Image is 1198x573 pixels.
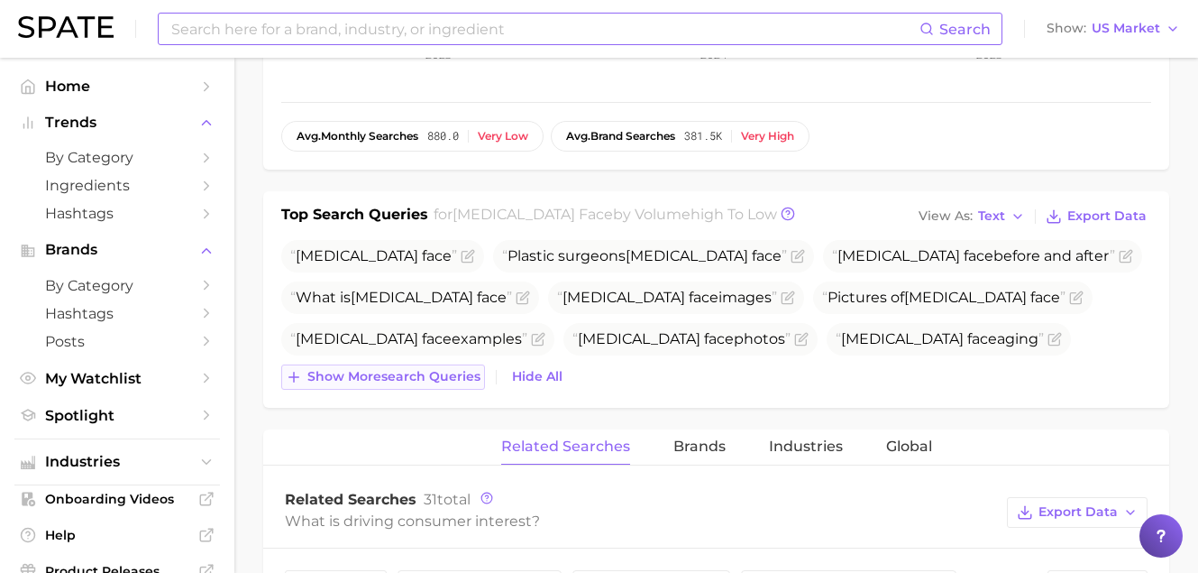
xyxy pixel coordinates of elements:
h2: for by Volume [434,204,777,229]
button: Industries [14,448,220,476]
span: [MEDICAL_DATA] [562,289,685,306]
span: Brands [45,242,189,258]
abbr: average [566,129,590,143]
span: Hashtags [45,205,189,222]
a: Hashtags [14,199,220,227]
span: [MEDICAL_DATA] [841,330,964,347]
h1: Top Search Queries [281,204,428,229]
span: My Watchlist [45,370,189,387]
span: View As [919,211,973,221]
button: Trends [14,109,220,136]
span: Onboarding Videos [45,491,189,507]
a: Posts [14,328,220,356]
span: Industries [45,454,189,470]
button: Flag as miscategorized or irrelevant [791,249,805,263]
span: photos [572,330,791,347]
button: Flag as miscategorized or irrelevant [1047,332,1062,347]
button: Show moresearch queries [281,365,485,390]
span: brand searches [566,130,675,143]
a: Spotlight [14,402,220,430]
button: Flag as miscategorized or irrelevant [531,332,545,347]
span: Related Searches [501,439,630,455]
span: 31 [424,491,437,508]
span: [MEDICAL_DATA] [351,289,473,306]
div: Very high [741,130,794,143]
span: Text [978,211,1005,221]
span: 381.5k [684,130,722,143]
span: Brands [673,439,726,455]
span: Global [886,439,932,455]
span: face [689,289,718,306]
span: by Category [45,149,189,166]
span: Ingredients [45,177,189,194]
span: [MEDICAL_DATA] [904,289,1027,306]
button: Brands [14,236,220,263]
span: face [964,247,993,264]
button: Flag as miscategorized or irrelevant [516,291,530,305]
a: Ingredients [14,171,220,199]
button: avg.monthly searches880.0Very low [281,121,544,152]
button: Export Data [1041,204,1151,229]
button: Flag as miscategorized or irrelevant [461,249,475,263]
input: Search here for a brand, industry, or ingredient [169,14,919,44]
span: US Market [1092,23,1160,33]
span: Help [45,527,189,543]
span: Spotlight [45,407,189,424]
span: Related Searches [285,491,416,508]
span: Plastic surgeons [502,247,787,264]
span: What is [290,289,512,306]
span: Trends [45,115,189,131]
span: images [557,289,777,306]
button: Flag as miscategorized or irrelevant [794,332,809,347]
span: face [422,247,452,264]
span: face [704,330,734,347]
span: Home [45,78,189,95]
span: before and after [832,247,1115,264]
span: examples [290,330,527,347]
span: Industries [769,439,843,455]
span: Hide All [512,369,562,384]
span: high to low [690,206,777,223]
button: Export Data [1007,497,1148,528]
span: face [752,247,782,264]
span: Export Data [1038,504,1118,520]
a: My Watchlist [14,365,220,393]
span: [MEDICAL_DATA] [626,247,748,264]
span: [MEDICAL_DATA] [837,247,960,264]
span: Pictures of [822,289,1065,306]
button: View AsText [914,205,1029,228]
a: Help [14,522,220,549]
button: avg.brand searches381.5kVery high [551,121,809,152]
button: Flag as miscategorized or irrelevant [781,291,795,305]
span: Search [939,21,991,38]
span: total [424,491,471,508]
span: face [1030,289,1060,306]
span: face [477,289,507,306]
span: [MEDICAL_DATA] [296,330,418,347]
span: [MEDICAL_DATA] [296,247,418,264]
abbr: average [297,129,321,143]
span: face [967,330,997,347]
span: [MEDICAL_DATA] [578,330,700,347]
span: Show more search queries [307,369,480,384]
button: Hide All [508,365,567,389]
span: 880.0 [427,130,459,143]
a: by Category [14,143,220,171]
span: Show [1047,23,1086,33]
a: Hashtags [14,300,220,328]
span: Export Data [1067,208,1147,224]
a: Onboarding Videos [14,485,220,513]
span: Posts [45,333,189,350]
span: aging [836,330,1044,347]
button: Flag as miscategorized or irrelevant [1119,249,1133,263]
button: ShowUS Market [1042,17,1184,41]
span: Hashtags [45,305,189,322]
a: Home [14,72,220,100]
span: [MEDICAL_DATA] face [453,206,613,223]
span: face [422,330,452,347]
img: SPATE [18,16,114,38]
span: monthly searches [297,130,418,143]
div: Very low [478,130,528,143]
div: What is driving consumer interest? [285,509,998,533]
a: by Category [14,272,220,300]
